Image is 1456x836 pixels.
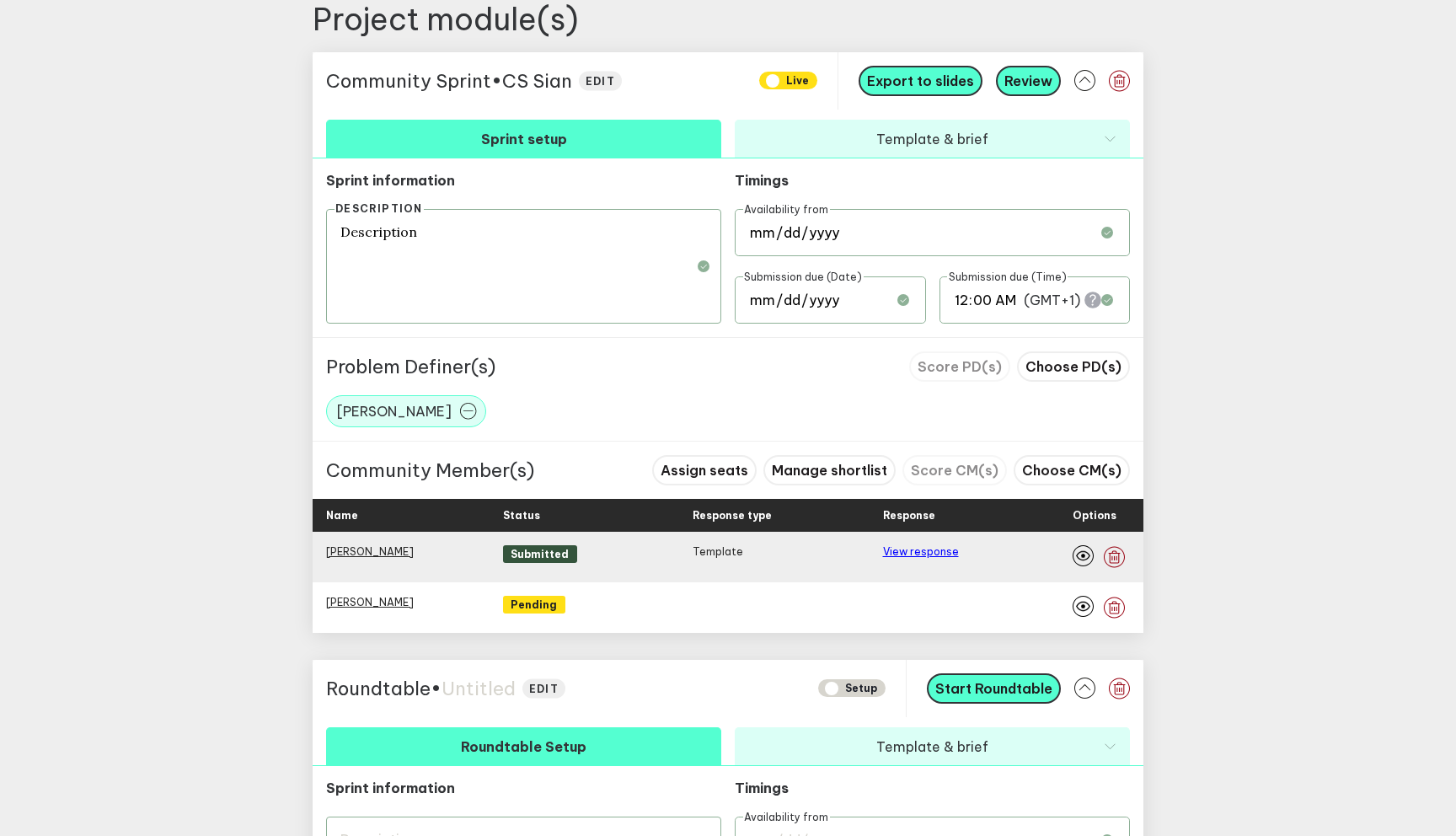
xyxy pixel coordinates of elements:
button: Template & brief [735,727,1130,765]
span: Pending [503,596,565,614]
div: Options [1073,499,1116,532]
span: Submission due (Date) [743,270,864,282]
span: Assign seats [661,462,748,479]
p: Community Member(s) [326,458,534,482]
button: edit [522,678,565,698]
span: Choose CM(s) [1022,462,1121,479]
span: Community Sprint • [326,69,502,93]
div: Name [326,499,490,532]
div: Status [503,499,680,532]
button: Choose PD(s) [1017,351,1130,382]
button: Assign seats [652,455,757,485]
textarea: Description [326,209,721,324]
span: Choose PD(s) [1025,358,1121,375]
button: [PERSON_NAME] [326,395,486,427]
span: Availability from [743,810,830,823]
button: Roundtable Setup [326,727,721,765]
div: Response type [693,499,870,532]
button: edit [579,71,622,90]
a: View response [883,545,959,558]
button: Export to slides [859,66,982,96]
button: Choose CM(s) [1014,455,1130,485]
span: Manage shortlist [772,462,887,479]
div: Template [693,545,870,569]
button: Review [996,66,1061,96]
span: Submitted [503,545,577,563]
span: Export to slides [867,72,974,89]
span: Roundtable • [326,677,442,700]
button: Template & brief [735,120,1130,158]
span: Review [1004,72,1052,89]
span: CS Sian [502,69,572,93]
button: Manage shortlist [763,455,896,485]
span: Start Roundtable [935,680,1052,697]
p: Sprint information [326,780,721,796]
span: [PERSON_NAME] [337,403,452,420]
p: Problem Definer(s) [326,355,495,378]
a: [PERSON_NAME] [326,545,414,558]
button: Start Roundtable [927,673,1061,704]
div: Response [883,499,1060,532]
p: Sprint information [326,172,721,189]
p: Timings [735,172,926,189]
button: Sprint setup [326,120,721,158]
span: LIVE [759,72,817,89]
span: Availability from [743,202,830,215]
label: Description [335,203,424,215]
span: Submission due (Time) [947,270,1068,282]
span: SETUP [818,679,886,697]
p: Timings [735,780,926,796]
span: ( GMT+1 ) [1024,291,1080,308]
span: Untitled [442,677,516,700]
a: [PERSON_NAME] [326,596,414,608]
